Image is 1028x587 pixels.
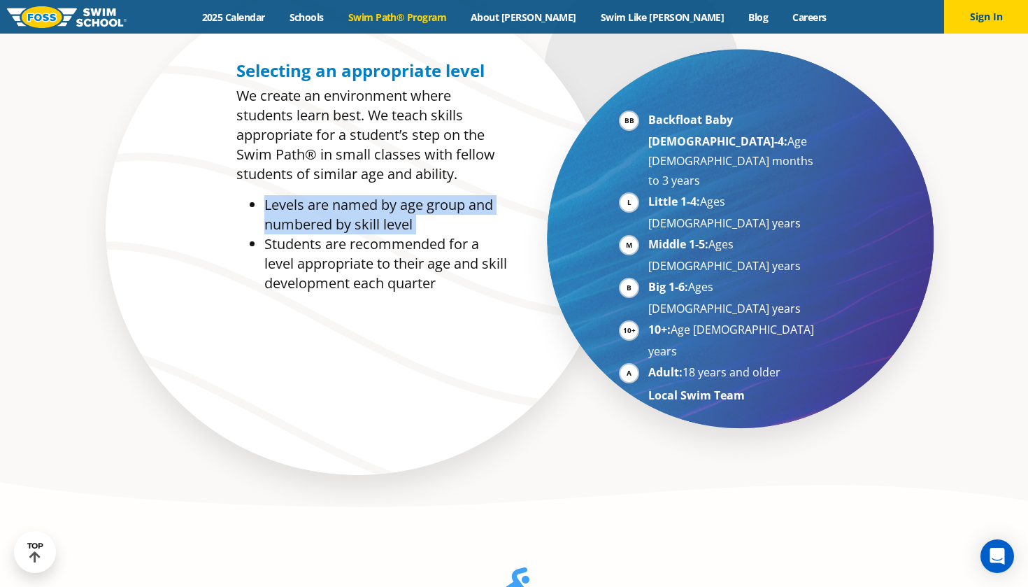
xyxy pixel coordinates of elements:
[588,10,736,24] a: Swim Like [PERSON_NAME]
[264,234,507,293] li: Students are recommended for a level appropriate to their age and skill development each quarter
[236,59,485,82] span: Selecting an appropriate level
[648,279,688,295] strong: Big 1-6:
[980,539,1014,573] div: Open Intercom Messenger
[190,10,277,24] a: 2025 Calendar
[7,6,127,28] img: FOSS Swim School Logo
[236,86,507,184] p: We create an environment where students learn best. We teach skills appropriate for a student’s s...
[459,10,589,24] a: About [PERSON_NAME]
[648,236,708,252] strong: Middle 1-5:
[648,320,820,361] li: Age [DEMOGRAPHIC_DATA] years
[648,365,683,380] strong: Adult:
[277,10,336,24] a: Schools
[27,542,43,563] div: TOP
[648,322,671,337] strong: 10+:
[648,110,820,190] li: Age [DEMOGRAPHIC_DATA] months to 3 years
[736,10,780,24] a: Blog
[648,112,787,149] strong: Backfloat Baby [DEMOGRAPHIC_DATA]-4:
[648,192,820,233] li: Ages [DEMOGRAPHIC_DATA] years
[336,10,458,24] a: Swim Path® Program
[648,277,820,318] li: Ages [DEMOGRAPHIC_DATA] years
[648,194,700,209] strong: Little 1-4:
[264,195,507,234] li: Levels are named by age group and numbered by skill level
[648,362,820,384] li: 18 years and older
[648,388,745,403] strong: Local Swim Team
[780,10,838,24] a: Careers
[648,234,820,276] li: Ages [DEMOGRAPHIC_DATA] years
